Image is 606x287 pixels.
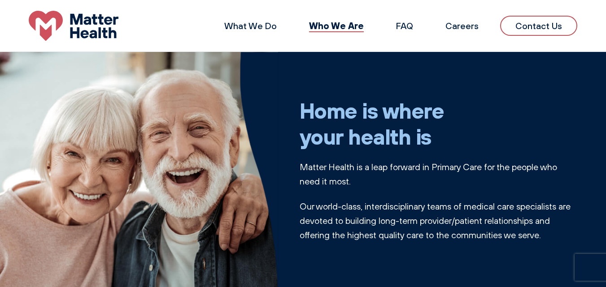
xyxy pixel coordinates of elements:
[300,199,578,242] p: Our world-class, interdisciplinary teams of medical care specialists are devoted to building long...
[300,98,578,149] h1: Home is where your health is
[224,20,277,31] a: What We Do
[309,20,364,31] a: Who We Are
[500,16,577,36] a: Contact Us
[445,20,479,31] a: Careers
[300,160,578,188] p: Matter Health is a leap forward in Primary Care for the people who need it most.
[396,20,413,31] a: FAQ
